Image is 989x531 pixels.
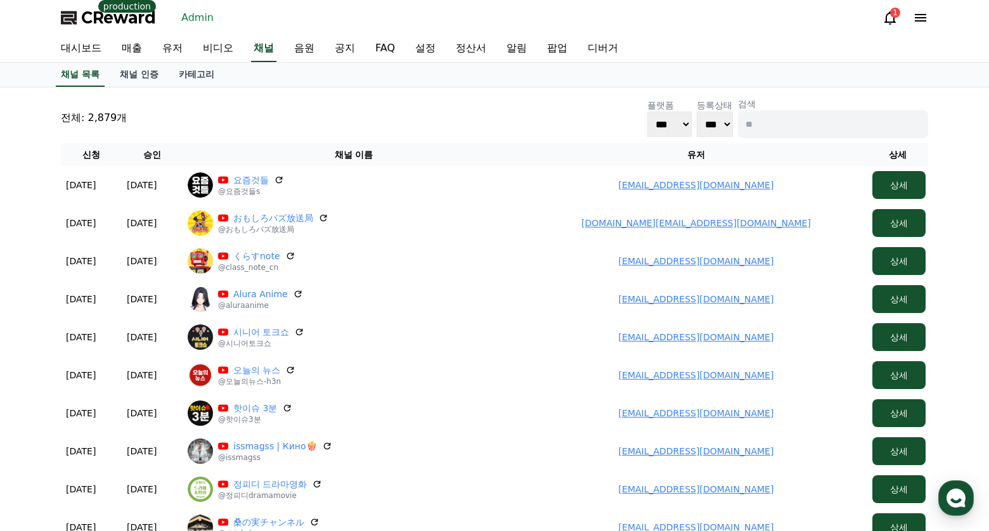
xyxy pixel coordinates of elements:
[188,172,213,198] img: 요즘것들
[325,35,365,62] a: 공지
[66,255,96,267] p: [DATE]
[619,294,774,304] a: [EMAIL_ADDRESS][DOMAIN_NAME]
[127,331,157,343] p: [DATE]
[872,361,926,389] button: 상세
[218,452,332,463] p: @issmagss
[188,324,213,350] img: 시니어 토크쇼
[872,370,926,380] a: 상세
[218,490,322,501] p: @정피디dramamovie
[233,516,304,528] a: 桑の実チャンネル
[872,180,926,190] a: 상세
[233,364,280,376] a: 오늘의 뉴스
[193,35,243,62] a: 비디오
[619,332,774,342] a: [EMAIL_ADDRESS][DOMAIN_NAME]
[66,445,96,457] p: [DATE]
[525,143,867,166] th: 유저
[127,445,157,457] p: [DATE]
[233,288,288,300] a: Alura Anime
[188,362,213,388] img: 오늘의 뉴스
[66,369,96,381] p: [DATE]
[738,98,928,110] p: 검색
[218,186,284,196] p: @요즘것들s
[619,484,774,494] a: [EMAIL_ADDRESS][DOMAIN_NAME]
[872,247,926,275] button: 상세
[81,8,156,28] span: CReward
[127,179,157,191] p: [DATE]
[233,402,277,414] a: 핫이슈 3분
[127,483,157,496] p: [DATE]
[872,209,926,237] button: 상세
[890,8,900,18] div: 1
[284,35,325,62] a: 음원
[122,143,183,166] th: 승인
[218,338,304,349] p: @시니어토크쇼
[56,63,105,87] a: 채널 목록
[218,300,303,310] p: @aluraanime
[127,217,157,229] p: [DATE]
[218,262,295,272] p: @class_note_cn
[188,400,213,426] img: 핫이슈 3분
[446,35,496,62] a: 정산서
[872,446,926,456] a: 상세
[872,475,926,503] button: 상세
[127,293,157,305] p: [DATE]
[127,369,157,381] p: [DATE]
[66,179,96,191] p: [DATE]
[619,180,774,190] a: [EMAIL_ADDRESS][DOMAIN_NAME]
[872,285,926,313] button: 상세
[872,171,926,199] button: 상세
[61,143,122,166] th: 신청
[496,35,537,62] a: 알림
[218,376,295,387] p: @오늘의뉴스-h3n
[872,218,926,228] a: 상세
[233,478,307,490] a: 정피디 드라마영화
[872,323,926,351] button: 상세
[66,293,96,305] p: [DATE]
[127,407,157,419] p: [DATE]
[176,8,219,28] a: Admin
[251,35,276,62] a: 채널
[233,212,313,224] a: おもしろバズ放送局
[872,437,926,465] button: 상세
[619,256,774,266] a: [EMAIL_ADDRESS][DOMAIN_NAME]
[188,477,213,502] img: 정피디 드라마영화
[365,35,405,62] a: FAQ
[61,110,127,125] p: 전체: 2,879개
[872,399,926,427] button: 상세
[405,35,446,62] a: 설정
[872,294,926,304] a: 상세
[66,217,96,229] p: [DATE]
[647,99,692,112] p: 플랫폼
[581,218,811,228] a: [DOMAIN_NAME][EMAIL_ADDRESS][DOMAIN_NAME]
[66,483,96,496] p: [DATE]
[188,248,213,274] img: くらすnote
[537,35,578,62] a: 팝업
[872,256,926,266] a: 상세
[619,408,774,418] a: [EMAIL_ADDRESS][DOMAIN_NAME]
[619,370,774,380] a: [EMAIL_ADDRESS][DOMAIN_NAME]
[51,35,112,62] a: 대시보드
[233,250,280,262] a: くらすnote
[218,414,292,425] p: @핫이슈3분
[233,174,269,186] a: 요즘것들
[152,35,193,62] a: 유저
[112,35,152,62] a: 매출
[872,408,926,418] a: 상세
[233,440,317,452] a: issmagss | Кино🍿
[183,143,525,166] th: 채널 이름
[169,63,224,87] a: 카테고리
[872,484,926,494] a: 상세
[66,331,96,343] p: [DATE]
[66,407,96,419] p: [DATE]
[872,332,926,342] a: 상세
[233,326,289,338] a: 시니어 토크쇼
[61,8,156,28] a: CReward
[188,286,213,312] img: Alura Anime
[188,210,213,236] img: おもしろバズ放送局
[188,438,213,464] img: issmagss | Кино🍿
[578,35,628,62] a: 디버거
[697,99,733,112] p: 등록상태
[619,446,774,456] a: [EMAIL_ADDRESS][DOMAIN_NAME]
[218,224,328,234] p: @おもしろバズ放送局
[882,10,898,25] a: 1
